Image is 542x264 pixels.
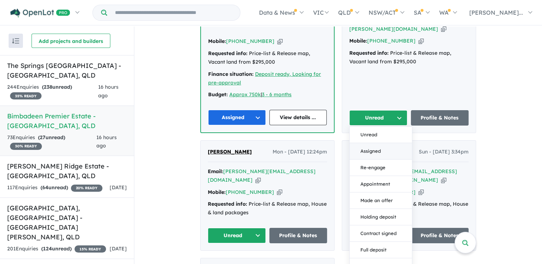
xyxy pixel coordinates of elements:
input: Try estate name, suburb, builder or developer [109,5,239,20]
a: Profile & Notes [269,228,327,243]
a: Profile & Notes [411,228,469,243]
span: [PERSON_NAME] [208,148,252,155]
div: Price-list & Release map, Vacant land from $295,000 [349,49,469,66]
span: Sun - [DATE] 3:34pm [419,148,469,156]
button: Unread [349,110,407,126]
strong: Requested info: [349,50,389,56]
span: 238 [44,84,52,90]
a: [PERSON_NAME] [208,148,252,156]
strong: Requested info: [208,50,248,57]
button: Copy [441,25,446,33]
h5: [GEOGRAPHIC_DATA], [GEOGRAPHIC_DATA] - [GEOGRAPHIC_DATA][PERSON_NAME] , QLD [7,203,127,242]
a: [PHONE_NUMBER] [226,189,274,195]
strong: ( unread) [38,134,65,141]
strong: Email: [208,168,223,175]
img: Openlot PRO Logo White [10,9,70,18]
button: Copy [418,189,424,196]
button: Add projects and builders [32,34,110,48]
span: 30 % READY [10,143,42,150]
button: Copy [255,176,261,184]
div: 117 Enquir ies [7,184,102,192]
strong: Mobile: [349,38,367,44]
button: Copy [441,176,446,184]
strong: ( unread) [42,84,72,90]
span: [DATE] [110,245,127,252]
a: [PHONE_NUMBER] [367,38,416,44]
a: View details ... [269,110,327,125]
div: Price-list & Release map, House & land packages [208,200,327,217]
div: 244 Enquir ies [7,83,98,100]
a: 3 - 6 months [262,91,292,98]
a: [PERSON_NAME][EMAIL_ADDRESS][PERSON_NAME][DOMAIN_NAME] [349,17,457,32]
button: Re-engage [350,160,412,176]
button: Full deposit [350,242,412,258]
span: 35 % READY [10,92,42,99]
a: Approx 750k [229,91,261,98]
button: Appointment [350,176,412,192]
button: Made an offer [350,192,412,209]
strong: ( unread) [40,184,68,191]
div: 73 Enquir ies [7,133,96,151]
div: | [208,91,327,99]
span: 20 % READY [71,185,102,192]
button: Unread [208,228,266,243]
span: 64 [42,184,48,191]
strong: ( unread) [41,245,72,252]
h5: Bimbadeen Premier Estate - [GEOGRAPHIC_DATA] , QLD [7,111,127,131]
strong: Budget: [208,91,228,98]
button: Copy [418,37,424,45]
h5: [PERSON_NAME] Ridge Estate - [GEOGRAPHIC_DATA] , QLD [7,161,127,181]
a: [PHONE_NUMBER] [226,38,274,44]
button: Holding deposit [350,209,412,225]
span: [PERSON_NAME]... [469,9,523,16]
button: Assigned [350,143,412,160]
button: Contract signed [350,225,412,242]
button: Copy [277,189,282,196]
span: 27 [40,134,45,141]
div: 201 Enquir ies [7,245,106,253]
a: Profile & Notes [411,110,469,126]
span: 16 hours ago [96,134,117,149]
strong: Requested info: [208,201,247,207]
span: 16 hours ago [98,84,118,99]
button: Unread [350,127,412,143]
strong: Mobile: [208,189,226,195]
span: Mon - [DATE] 12:24pm [273,148,327,156]
strong: Finance situation: [208,71,254,77]
div: Price-list & Release map, Vacant land from $295,000 [208,49,327,67]
strong: Mobile: [208,38,226,44]
a: Deposit ready, Looking for pre-approval [208,71,321,86]
a: [PERSON_NAME][EMAIL_ADDRESS][DOMAIN_NAME] [208,168,316,183]
img: sort.svg [12,38,19,44]
button: Assigned [208,110,266,125]
span: 15 % READY [75,245,106,253]
span: 124 [43,245,52,252]
button: Copy [277,38,283,45]
span: [DATE] [110,184,127,191]
h5: The Springs [GEOGRAPHIC_DATA] - [GEOGRAPHIC_DATA] , QLD [7,61,127,80]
